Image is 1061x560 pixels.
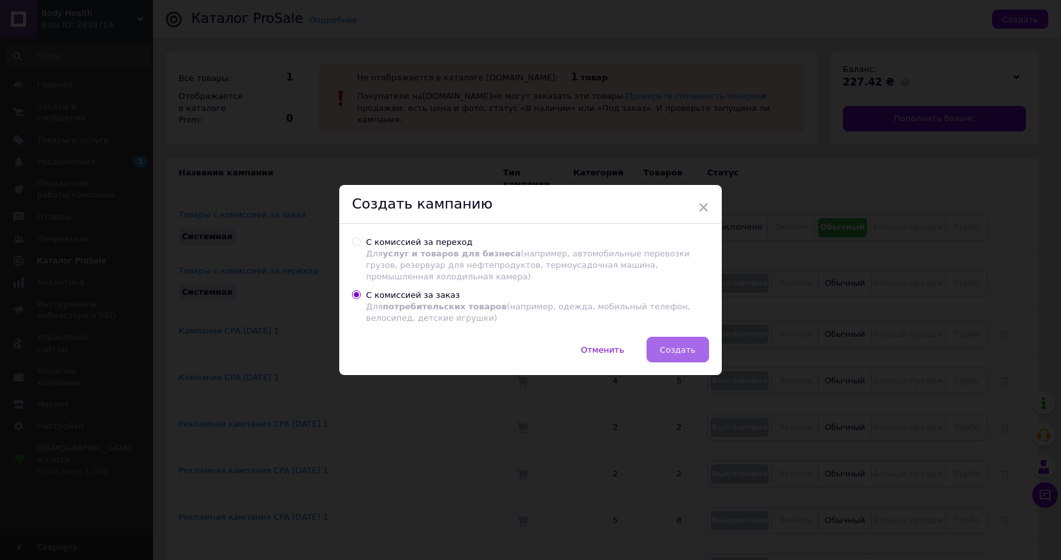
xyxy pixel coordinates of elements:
[366,302,691,323] span: Для (например, одежда, мобильный телефон, велосипед, детские игрушки)
[647,337,709,362] button: Создать
[383,249,521,258] span: услуг и товаров для бизнеса
[383,302,506,311] span: потребительских товаров
[366,237,709,283] div: С комиссией за переход
[366,249,690,281] span: Для (например, автомобильные перевозки грузов, резервуар для нефтепродуктов, термоусадочная машин...
[567,337,638,362] button: Отменить
[366,290,709,325] div: С комиссией за заказ
[698,196,709,218] span: ×
[660,345,696,355] span: Создать
[339,185,722,224] div: Создать кампанию
[581,345,624,355] span: Отменить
